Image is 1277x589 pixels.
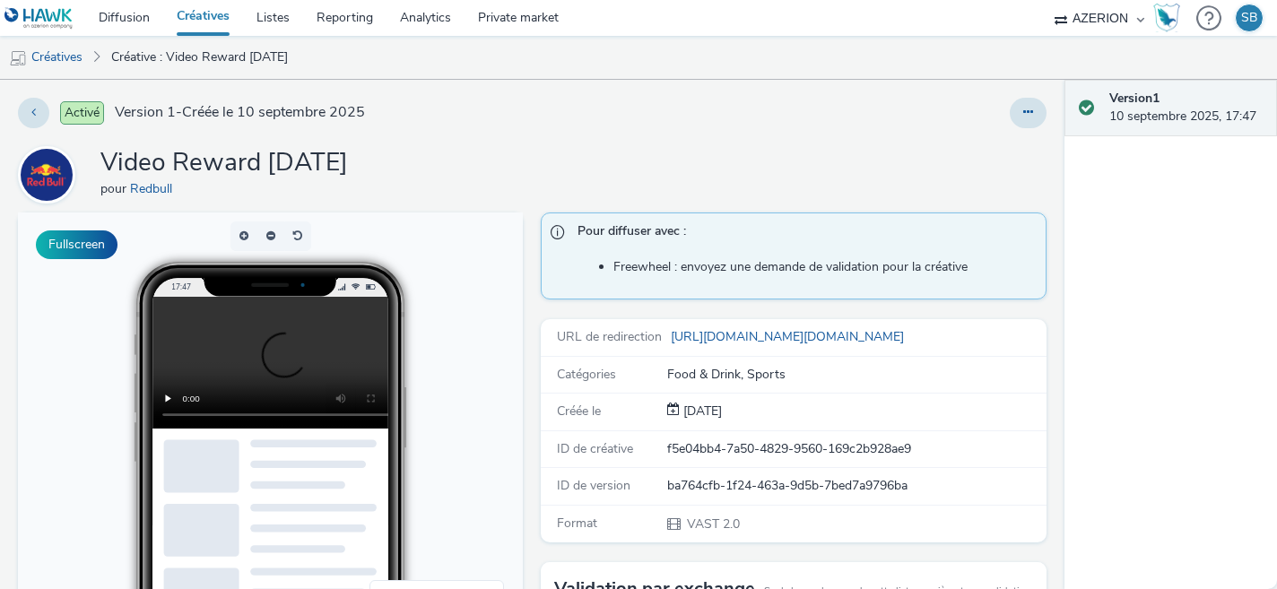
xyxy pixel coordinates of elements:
[115,102,365,123] span: Version 1 - Créée le 10 septembre 2025
[613,258,1036,276] li: Freewheel : envoyez une demande de validation pour la créative
[557,515,597,532] span: Format
[18,166,83,183] a: Redbull
[355,414,482,436] li: QR Code
[667,328,911,345] a: [URL][DOMAIN_NAME][DOMAIN_NAME]
[667,366,1045,384] div: Food & Drink, Sports
[680,403,722,420] div: Création 10 septembre 2025, 17:47
[680,403,722,420] span: [DATE]
[60,101,104,125] span: Activé
[1241,4,1257,31] div: SB
[4,7,74,30] img: undefined Logo
[100,180,130,197] span: pour
[1153,4,1180,32] img: Hawk Academy
[557,440,633,457] span: ID de créative
[578,222,1027,246] span: Pour diffuser avec :
[355,393,482,414] li: Ordinateur
[379,420,422,430] span: QR Code
[667,440,1045,458] div: f5e04bb4-7a50-4829-9560-169c2b928ae9
[557,328,662,345] span: URL de redirection
[667,477,1045,495] div: ba764cfb-1f24-463a-9d5b-7bed7a9796ba
[557,366,616,383] span: Catégories
[379,377,438,387] span: Smartphone
[153,69,173,79] span: 17:47
[379,398,430,409] span: Ordinateur
[100,146,348,180] h1: Video Reward [DATE]
[130,180,179,197] a: Redbull
[9,49,27,67] img: mobile
[1109,90,1160,107] strong: Version 1
[557,403,601,420] span: Créée le
[36,230,117,259] button: Fullscreen
[557,477,630,494] span: ID de version
[1153,4,1187,32] a: Hawk Academy
[102,36,297,79] a: Créative : Video Reward [DATE]
[685,515,740,533] span: VAST 2.0
[355,371,482,393] li: Smartphone
[21,149,73,201] img: Redbull
[1109,90,1263,126] div: 10 septembre 2025, 17:47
